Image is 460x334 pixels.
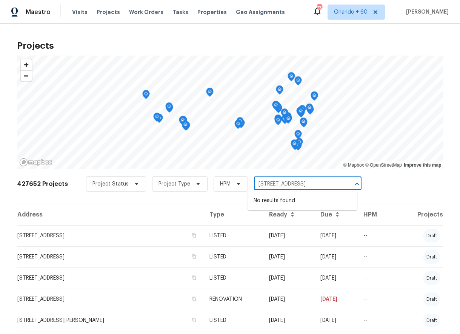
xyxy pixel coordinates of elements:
button: Copy Address [191,274,197,281]
input: Search projects [254,178,340,190]
div: Map marker [311,91,318,103]
td: [STREET_ADDRESS] [17,268,204,289]
td: LISTED [203,268,263,289]
div: Map marker [179,116,186,128]
span: Properties [197,8,227,16]
div: draft [423,250,440,264]
td: [STREET_ADDRESS] [17,289,204,310]
button: Copy Address [191,232,197,239]
a: Improve this map [404,162,441,168]
button: Copy Address [191,317,197,323]
td: [DATE] [314,268,357,289]
div: Map marker [284,113,292,125]
button: Copy Address [191,295,197,302]
span: Project Type [158,180,190,188]
div: Map marker [166,104,173,115]
td: [DATE] [314,246,357,268]
div: Map marker [236,117,244,129]
td: -- [357,310,392,331]
div: Map marker [165,102,173,114]
td: [DATE] [263,289,314,310]
td: LISTED [203,225,263,246]
div: Map marker [300,118,308,130]
div: Map marker [276,85,283,97]
td: -- [357,246,392,268]
div: draft [423,314,440,327]
div: Map marker [294,130,302,142]
button: Close [352,179,362,189]
div: Map marker [272,101,280,113]
th: Projects [392,204,443,225]
div: Map marker [295,138,303,150]
div: draft [423,229,440,243]
button: Zoom in [21,59,32,70]
td: [DATE] [314,310,357,331]
div: Map marker [182,121,189,133]
div: Map marker [293,140,300,152]
td: LISTED [203,246,263,268]
div: Map marker [182,121,189,132]
div: Map marker [306,105,314,117]
a: OpenStreetMap [365,162,402,168]
td: -- [357,225,392,246]
div: Map marker [274,116,282,128]
div: Map marker [206,88,214,99]
div: Map marker [283,113,291,125]
td: -- [357,289,392,310]
div: Map marker [274,102,281,114]
td: [DATE] [314,289,357,310]
h2: Projects [17,42,443,49]
span: Work Orders [129,8,163,16]
td: [DATE] [314,225,357,246]
div: Map marker [294,76,302,88]
div: Map marker [237,119,245,131]
span: Maestro [26,8,51,16]
span: Geo Assignments [236,8,285,16]
td: [DATE] [263,246,314,268]
button: Copy Address [191,253,197,260]
span: Orlando + 60 [334,8,368,16]
div: Map marker [274,115,282,127]
th: HPM [357,204,392,225]
div: Map marker [153,113,161,124]
div: Map marker [288,72,295,84]
span: HPM [220,180,231,188]
div: Map marker [274,114,282,126]
div: No results found [248,192,357,210]
span: Projects [97,8,120,16]
div: Map marker [284,112,292,124]
td: [STREET_ADDRESS] [17,246,204,268]
div: 774 [317,5,322,12]
canvas: Map [17,56,443,169]
div: Map marker [298,105,306,117]
div: Map marker [155,114,163,125]
div: Map marker [297,107,305,119]
td: [DATE] [263,225,314,246]
span: Zoom out [21,71,32,81]
button: Zoom out [21,70,32,81]
div: Map marker [291,139,298,151]
div: Map marker [296,107,304,119]
td: [STREET_ADDRESS] [17,225,204,246]
div: Map marker [183,121,190,133]
td: LISTED [203,310,263,331]
td: [DATE] [263,268,314,289]
div: Map marker [281,108,288,120]
div: Map marker [142,90,150,102]
div: Map marker [285,114,292,126]
a: Mapbox homepage [19,158,52,167]
span: Project Status [92,180,129,188]
div: Map marker [300,118,307,129]
div: Map marker [275,104,282,116]
td: [STREET_ADDRESS][PERSON_NAME] [17,310,204,331]
div: draft [423,271,440,285]
th: Address [17,204,204,225]
td: -- [357,268,392,289]
div: Map marker [306,104,313,115]
span: [PERSON_NAME] [403,8,449,16]
div: Map marker [297,108,305,120]
th: Due [314,204,357,225]
div: Map marker [234,120,242,131]
a: Mapbox [343,162,364,168]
